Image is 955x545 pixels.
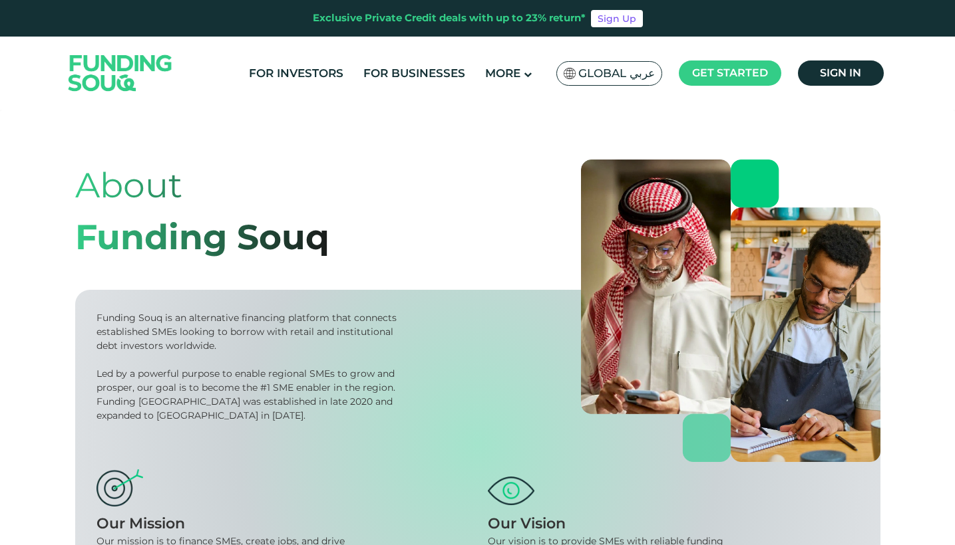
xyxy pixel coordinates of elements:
[485,66,520,80] span: More
[96,311,401,353] div: Funding Souq is an alternative financing platform that connects established SMEs looking to borro...
[55,39,186,106] img: Logo
[75,211,329,263] div: Funding Souq
[488,477,534,504] img: vision
[820,66,861,79] span: Sign in
[96,512,468,534] div: Our Mission
[313,11,586,26] div: Exclusive Private Credit deals with up to 23% return*
[246,62,347,84] a: For Investors
[591,10,643,27] a: Sign Up
[360,62,469,84] a: For Businesses
[488,512,859,534] div: Our Vision
[96,367,401,423] div: Led by a powerful purpose to enable regional SMEs to grow and prosper, our goal is to become the ...
[578,66,655,81] span: Global عربي
[564,68,576,79] img: SA Flag
[692,66,768,79] span: Get started
[581,160,880,462] img: about-us-banner
[75,160,329,211] div: About
[96,469,143,506] img: mission
[798,60,884,86] a: Sign in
